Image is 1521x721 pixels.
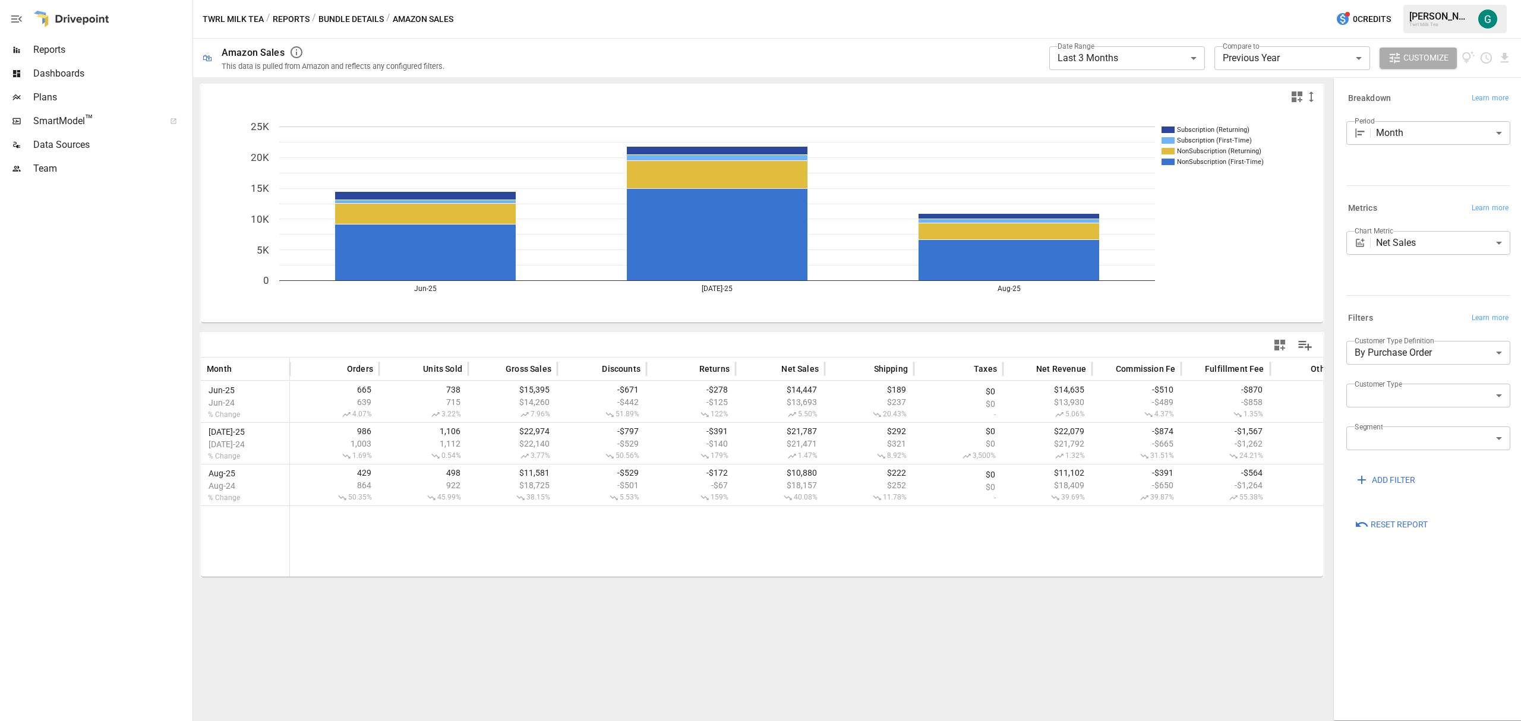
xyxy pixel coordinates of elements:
[296,385,373,394] span: 665
[1478,10,1497,29] img: Gordon Hagedorn
[296,451,373,461] span: 1.69%
[423,363,462,375] span: Units Sold
[1372,473,1415,488] span: ADD FILTER
[831,426,908,436] span: $292
[763,360,780,377] button: Sort
[652,493,730,502] span: 159%
[1346,469,1424,491] button: ADD FILTER
[207,452,247,460] span: % Change
[1009,468,1086,477] span: $11,102
[1009,493,1086,502] span: 39.69%
[1276,470,1353,479] span: -$4
[781,363,819,375] span: Net Sales
[347,363,373,375] span: Orders
[1403,50,1449,65] span: Customize
[920,495,997,501] span: -
[1187,410,1264,419] span: 1.35%
[203,52,212,64] div: 🛍
[1348,92,1391,105] h6: Breakdown
[652,439,730,448] span: -$140
[1409,11,1471,22] div: [PERSON_NAME]
[1376,231,1510,255] div: Net Sales
[831,439,908,448] span: $321
[386,12,390,27] div: /
[474,480,551,490] span: $18,725
[296,426,373,436] span: 986
[201,109,1324,322] svg: A chart.
[33,138,190,152] span: Data Sources
[1276,495,1353,501] span: 0.00%
[1098,493,1175,502] span: 39.87%
[1187,468,1264,477] span: -$564
[1187,426,1264,436] span: -$1,567
[1098,468,1175,477] span: -$391
[1177,158,1264,166] text: NonSubscription (First-Time)
[1355,336,1434,346] label: Customer Type Definition
[251,182,269,194] text: 15K
[1098,426,1175,436] span: -$874
[296,493,373,502] span: 50.35%
[1331,8,1396,30] button: 0Credits
[1223,52,1280,64] span: Previous Year
[602,363,640,375] span: Discounts
[920,412,997,418] span: -
[652,410,730,419] span: 122%
[831,410,908,419] span: 20.43%
[920,470,997,479] span: $0
[1311,363,1353,375] span: Other Fees
[652,426,730,436] span: -$391
[1009,439,1086,448] span: $21,792
[203,12,264,27] button: Twrl Milk Tea
[563,385,640,394] span: -$671
[1293,360,1309,377] button: Sort
[385,426,462,436] span: 1,106
[1098,451,1175,461] span: 31.51%
[33,67,190,81] span: Dashboards
[563,468,640,477] span: -$529
[1355,422,1383,432] label: Segment
[474,385,551,394] span: $15,395
[563,493,640,502] span: 5.53%
[405,360,422,377] button: Sort
[1009,480,1086,490] span: $18,409
[318,12,384,27] button: Bundle Details
[974,363,997,375] span: Taxes
[1177,126,1249,134] text: Subscription (Returning)
[741,410,819,419] span: 5.50%
[488,360,504,377] button: Sort
[506,363,551,375] span: Gross Sales
[741,397,819,407] span: $13,693
[1472,93,1509,105] span: Learn more
[920,451,997,461] span: 3,500%
[1177,137,1252,144] text: Subscription (First-Time)
[1187,480,1264,490] span: -$1,264
[207,363,232,375] span: Month
[233,360,250,377] button: Sort
[956,360,973,377] button: Sort
[414,284,437,293] text: Jun-25
[329,360,346,377] button: Sort
[1009,385,1086,394] span: $14,635
[385,451,462,461] span: 0.54%
[474,439,551,448] span: $22,140
[207,410,242,419] span: % Change
[385,493,462,502] span: 45.99%
[385,439,462,448] span: 1,112
[1098,385,1175,394] span: -$510
[296,410,373,419] span: 4.07%
[563,480,640,490] span: -$501
[33,90,190,105] span: Plans
[474,397,551,407] span: $14,260
[699,363,730,375] span: Returns
[1009,426,1086,436] span: $22,079
[266,12,270,27] div: /
[251,151,269,163] text: 20K
[207,439,247,449] span: [DATE]-24
[296,439,373,448] span: 1,003
[1376,121,1510,145] div: Month
[222,62,444,71] div: This data is pulled from Amazon and reflects any configured filters.
[474,426,551,436] span: $22,974
[296,480,373,490] span: 864
[1276,412,1353,418] span: -
[563,451,640,461] span: 50.56%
